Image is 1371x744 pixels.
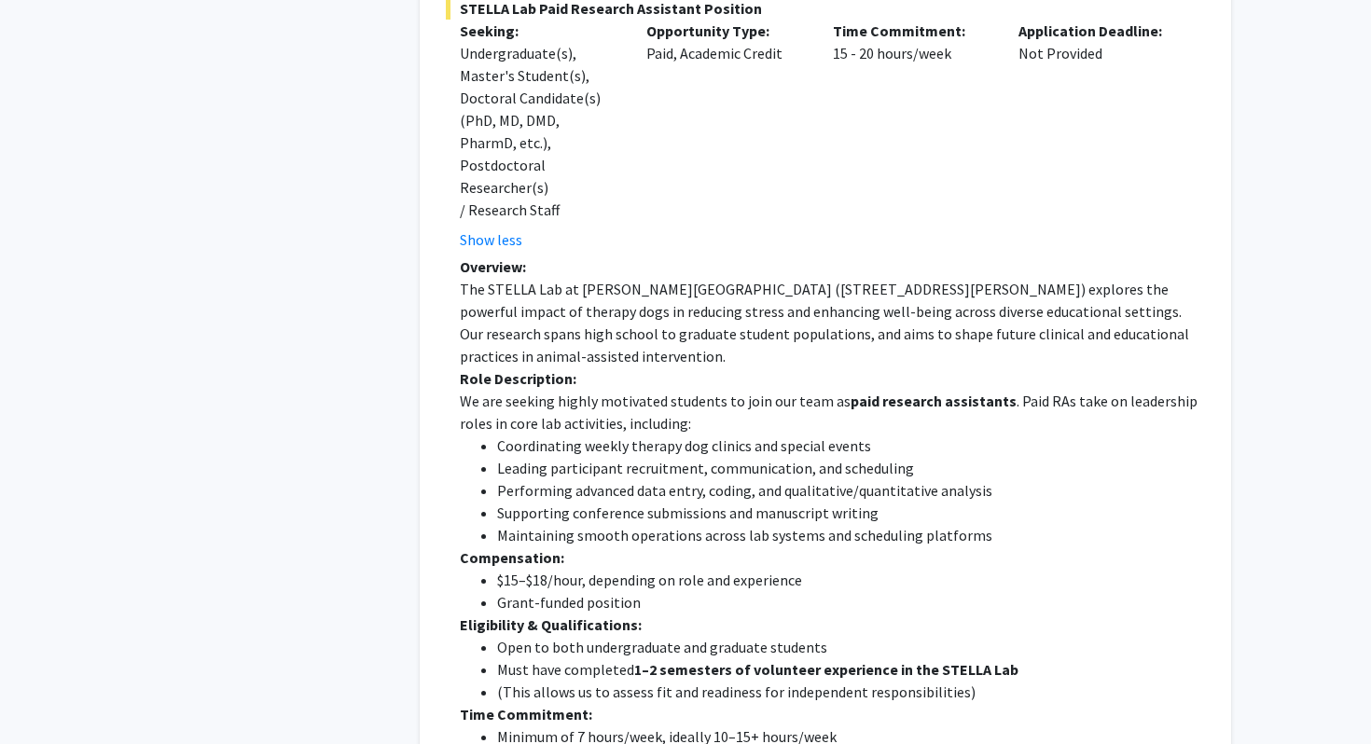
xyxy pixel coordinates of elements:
strong: Compensation: [460,548,564,567]
li: Supporting conference submissions and manuscript writing [497,502,1205,524]
li: Must have completed [497,658,1205,681]
li: Leading participant recruitment, communication, and scheduling [497,457,1205,479]
p: The STELLA Lab at [PERSON_NAME][GEOGRAPHIC_DATA] ([STREET_ADDRESS][PERSON_NAME]) explores the pow... [460,278,1205,367]
iframe: Chat [14,660,79,730]
p: We are seeking highly motivated students to join our team as . Paid RAs take on leadership roles ... [460,390,1205,434]
strong: paid research assistants [851,392,1017,410]
p: Application Deadline: [1018,20,1177,42]
strong: Eligibility & Qualifications: [460,615,642,634]
p: Seeking: [460,20,618,42]
p: Time Commitment: [833,20,991,42]
div: Paid, Academic Credit [632,20,819,251]
strong: Overview: [460,257,526,276]
li: (This allows us to assess fit and readiness for independent responsibilities) [497,681,1205,703]
li: Grant-funded position [497,591,1205,613]
div: 15 - 20 hours/week [819,20,1005,251]
li: Coordinating weekly therapy dog clinics and special events [497,434,1205,457]
li: Open to both undergraduate and graduate students [497,636,1205,658]
strong: Role Description: [460,369,576,388]
button: Show less [460,228,522,251]
p: Opportunity Type: [646,20,805,42]
div: Not Provided [1004,20,1191,251]
strong: 1–2 semesters of volunteer experience in the STELLA Lab [634,660,1018,679]
strong: Time Commitment: [460,705,592,723]
li: Performing advanced data entry, coding, and qualitative/quantitative analysis [497,479,1205,502]
li: $15–$18/hour, depending on role and experience [497,569,1205,591]
div: Undergraduate(s), Master's Student(s), Doctoral Candidate(s) (PhD, MD, DMD, PharmD, etc.), Postdo... [460,42,618,221]
li: Maintaining smooth operations across lab systems and scheduling platforms [497,524,1205,546]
